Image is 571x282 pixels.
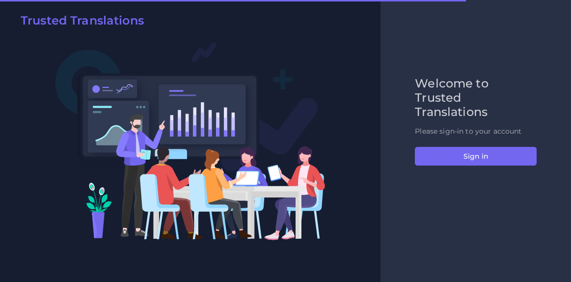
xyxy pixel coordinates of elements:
h2: Welcome to Trusted Translations [415,77,537,119]
img: Login V2 [55,42,326,240]
p: Please sign-in to your account [415,126,537,137]
h2: Trusted Translations [21,14,144,28]
button: Sign in [415,147,537,166]
a: Trusted Translations [14,14,144,31]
